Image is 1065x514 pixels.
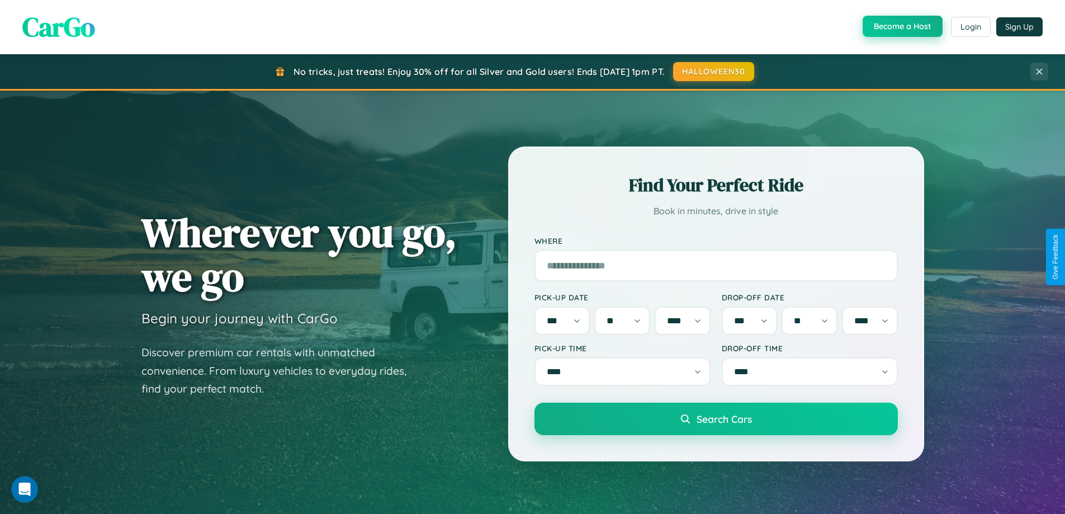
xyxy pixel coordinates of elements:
span: CarGo [22,8,95,45]
span: No tricks, just treats! Enjoy 30% off for all Silver and Gold users! Ends [DATE] 1pm PT. [294,66,665,77]
button: Search Cars [534,403,898,435]
h1: Wherever you go, we go [141,210,457,299]
p: Discover premium car rentals with unmatched convenience. From luxury vehicles to everyday rides, ... [141,343,421,398]
label: Pick-up Date [534,293,711,302]
h3: Begin your journey with CarGo [141,310,338,327]
label: Drop-off Date [722,293,898,302]
span: Search Cars [697,413,752,425]
button: Login [951,17,991,37]
button: Sign Up [996,17,1043,36]
div: Give Feedback [1052,234,1059,280]
h2: Find Your Perfect Ride [534,173,898,197]
button: Become a Host [863,16,943,37]
label: Drop-off Time [722,343,898,353]
p: Book in minutes, drive in style [534,203,898,219]
label: Pick-up Time [534,343,711,353]
iframe: Intercom live chat [11,476,38,503]
button: HALLOWEEN30 [673,62,754,81]
label: Where [534,236,898,246]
